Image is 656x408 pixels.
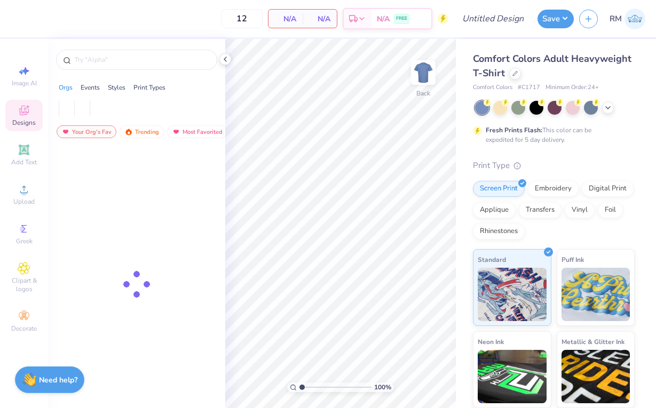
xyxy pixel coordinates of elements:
div: Orgs [59,83,73,92]
div: Back [416,89,430,98]
div: Print Type [473,159,635,172]
img: Standard [478,268,547,321]
img: Back [413,62,434,83]
span: Minimum Order: 24 + [546,83,599,92]
strong: Fresh Prints Flash: [486,126,542,134]
span: Add Text [11,158,37,166]
img: Raissa Miglioli [625,9,645,29]
span: N/A [275,13,296,25]
span: 100 % [374,382,391,392]
span: Neon Ink [478,336,504,347]
div: Most Favorited [167,125,227,138]
a: RM [610,9,645,29]
div: Your Org's Fav [57,125,116,138]
span: FREE [396,15,407,22]
div: Digital Print [582,181,634,197]
span: Comfort Colors [473,83,512,92]
div: Rhinestones [473,223,525,239]
div: Trending [120,125,164,138]
div: Applique [473,202,516,218]
span: Decorate [11,324,37,333]
span: N/A [309,13,330,25]
span: Puff Ink [562,254,584,265]
div: Screen Print [473,181,525,197]
span: RM [610,13,622,25]
div: Vinyl [565,202,595,218]
span: Greek [16,237,33,245]
div: Styles [108,83,125,92]
span: Designs [12,118,36,127]
span: N/A [377,13,390,25]
span: Clipart & logos [5,276,43,293]
img: most_fav.gif [61,128,70,135]
img: Neon Ink [478,350,547,403]
div: Foil [598,202,623,218]
span: Standard [478,254,506,265]
span: # C1717 [518,83,540,92]
img: most_fav.gif [172,128,180,135]
span: Image AI [12,79,37,87]
img: Puff Ink [562,268,630,321]
span: Metallic & Glitter Ink [562,336,625,347]
strong: Need help? [39,375,77,385]
img: trending.gif [124,128,133,135]
div: This color can be expedited for 5 day delivery. [486,125,617,145]
span: Upload [13,197,35,206]
img: Metallic & Glitter Ink [562,350,630,403]
input: Untitled Design [454,8,532,29]
div: Print Types [133,83,165,92]
input: Try "Alpha" [74,54,210,65]
div: Embroidery [528,181,579,197]
span: Comfort Colors Adult Heavyweight T-Shirt [473,52,631,79]
button: Save [538,10,574,28]
div: Events [81,83,100,92]
input: – – [221,9,263,28]
div: Transfers [519,202,562,218]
